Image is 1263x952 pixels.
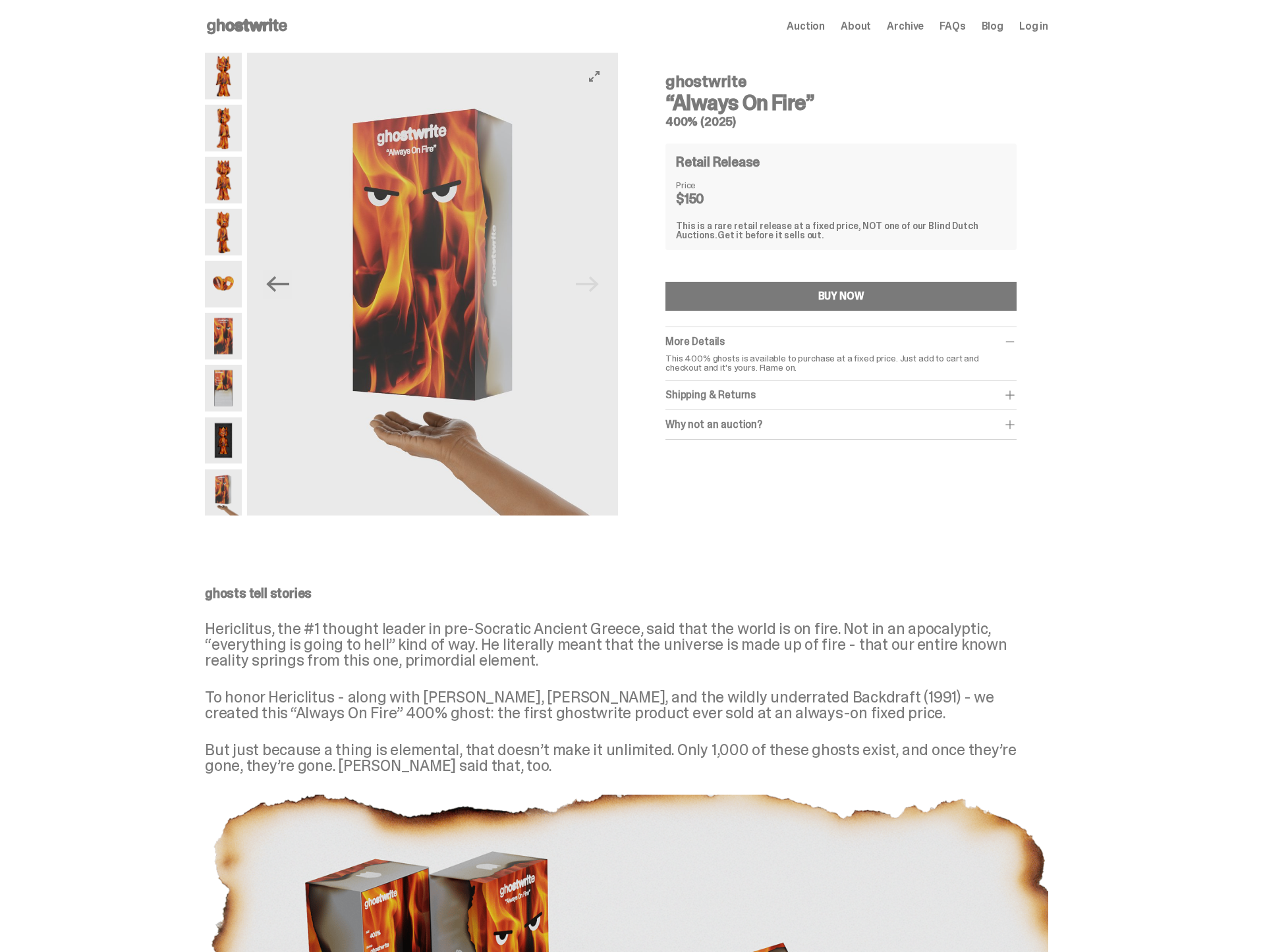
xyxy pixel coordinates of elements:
a: Blog [982,21,1003,32]
p: To honor Hericlitus - along with [PERSON_NAME], [PERSON_NAME], and the wildly underrated Backdraf... [205,689,1048,721]
a: FAQs [940,21,965,32]
button: BUY NOW [665,282,1017,311]
dt: Price [676,180,742,190]
img: Always-On-Fire---Website-Archive.2522XX.png [205,469,242,516]
h5: 400% (2025) [665,116,1017,128]
img: Always-On-Fire---Website-Archive.2494X.png [205,365,242,411]
img: Always-On-Fire---Website-Archive.2491X.png [205,313,242,359]
span: Get it before it sells out. [717,229,824,241]
a: Auction [787,21,825,32]
img: Always-On-Fire---Website-Archive.2490X.png [205,261,242,307]
div: Shipping & Returns [665,388,1017,402]
img: Always-On-Fire---Website-Archive.2485X.png [205,105,242,151]
a: Archive [887,21,924,32]
img: Always-On-Fire---Website-Archive.2522XX.png [247,53,618,516]
img: Always-On-Fire---Website-Archive.2497X.png [205,417,242,464]
img: Always-On-Fire---Website-Archive.2487X.png [205,157,242,203]
div: Why not an auction? [665,418,1017,431]
dd: $150 [676,192,742,205]
img: Always-On-Fire---Website-Archive.2489X.png [205,209,242,255]
span: More Details [665,334,725,348]
button: Previous [263,270,292,299]
p: This 400% ghosts is available to purchase at a fixed price. Just add to cart and checkout and it'... [665,354,1017,372]
h4: ghostwrite [665,74,1017,90]
button: View full-screen [586,68,602,84]
a: About [841,21,871,32]
h4: Retail Release [676,155,760,169]
img: Always-On-Fire---Website-Archive.2484X.png [205,53,242,99]
div: This is a rare retail release at a fixed price, NOT one of our Blind Dutch Auctions. [676,221,1006,240]
p: Hericlitus, the #1 thought leader in pre-Socratic Ancient Greece, said that the world is on fire.... [205,621,1048,668]
div: BUY NOW [818,291,864,302]
p: But just because a thing is elemental, that doesn’t make it unlimited. Only 1,000 of these ghosts... [205,742,1048,774]
p: ghosts tell stories [205,587,1048,600]
h3: “Always On Fire” [665,92,1017,113]
a: Log in [1019,21,1048,32]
